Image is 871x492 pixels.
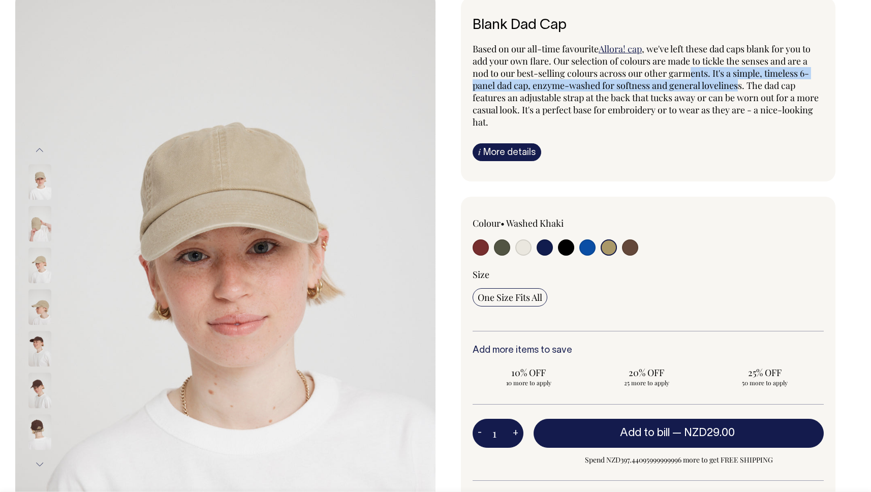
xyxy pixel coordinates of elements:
[32,453,47,476] button: Next
[473,43,819,128] span: , we've left these dad caps blank for you to add your own flare. Our selection of colours are mad...
[473,363,584,390] input: 10% OFF 10 more to apply
[672,428,737,438] span: —
[473,217,613,229] div: Colour
[28,165,51,200] img: washed-khaki
[714,366,816,379] span: 25% OFF
[473,18,824,34] h1: Blank Dad Cap
[599,43,642,55] a: Allora! cap
[478,291,542,303] span: One Size Fits All
[473,423,487,444] button: -
[714,379,816,387] span: 50 more to apply
[473,43,599,55] span: Based on our all-time favourite
[28,248,51,284] img: washed-khaki
[684,428,735,438] span: NZD29.00
[534,454,824,466] span: Spend NZD397.44095999999996 more to get FREE SHIPPING
[478,146,481,157] span: i
[32,139,47,162] button: Previous
[473,288,547,306] input: One Size Fits All
[596,366,697,379] span: 20% OFF
[596,379,697,387] span: 25 more to apply
[473,143,541,161] a: iMore details
[28,206,51,242] img: washed-khaki
[534,419,824,447] button: Add to bill —NZD29.00
[28,373,51,409] img: espresso
[506,217,564,229] label: Washed Khaki
[478,379,579,387] span: 10 more to apply
[28,415,51,450] img: espresso
[501,217,505,229] span: •
[473,268,824,281] div: Size
[28,331,51,367] img: espresso
[473,346,824,356] h6: Add more items to save
[590,363,702,390] input: 20% OFF 25 more to apply
[478,366,579,379] span: 10% OFF
[620,428,670,438] span: Add to bill
[709,363,821,390] input: 25% OFF 50 more to apply
[28,290,51,325] img: washed-khaki
[508,423,523,444] button: +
